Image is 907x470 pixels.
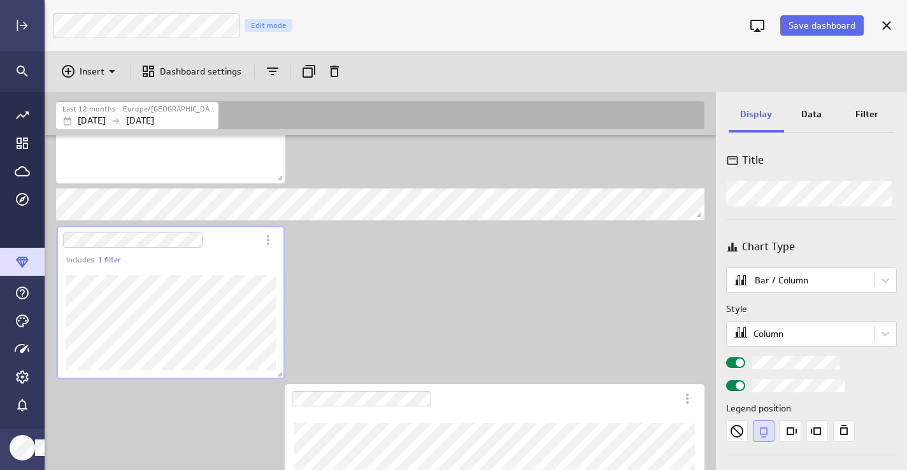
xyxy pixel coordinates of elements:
[56,102,218,129] div: Oct 01 2024 to Sep 30 2025 Europe/London (GMT+1:00)
[11,310,33,332] div: Themes
[123,104,215,115] label: Europe/[GEOGRAPHIC_DATA]
[56,225,285,380] div: Dashboard Widget
[780,15,864,36] button: Save dashboard
[11,15,33,36] div: Expand
[742,152,764,168] p: Title
[245,19,292,32] div: When you make changes in Edit mode, you are setting the default display that everyone will see wh...
[78,114,106,127] p: [DATE]
[11,282,33,304] div: Help & PowerMetrics Assistant
[716,92,907,470] div: Widget Properties
[15,341,30,357] svg: Usage
[62,104,115,115] label: Last 12 months
[833,420,855,442] div: Top
[57,60,124,83] div: Insert
[753,420,775,442] div: Bottom
[15,313,30,329] svg: Themes
[780,420,801,442] div: Right
[740,108,772,121] p: Display
[56,101,704,129] div: Filters
[789,20,855,31] span: Save dashboard
[126,114,154,127] p: [DATE]
[806,420,828,442] div: Left
[801,108,822,121] p: Data
[98,255,121,266] a: 1 filter
[45,135,716,470] div: Dashboard content with 21 widgets
[261,60,284,83] div: Add and remove filters
[11,394,33,416] div: Notifications
[839,98,894,132] div: Filter
[80,65,104,78] p: Insert
[160,65,241,78] p: Dashboard settings
[729,98,784,132] div: Display
[66,255,96,266] p: Includes:
[257,229,279,251] div: More actions
[323,60,346,83] div: Remove
[11,366,33,388] div: Account and settings
[876,15,897,36] div: Cancel
[726,402,897,415] label: Legend position
[746,15,768,36] div: Enter fullscreen mode
[855,108,878,121] p: Filter
[784,98,839,132] div: Data
[137,60,248,83] div: Go to dashboard settings
[726,303,897,316] label: Style
[15,369,30,385] svg: Account and settings
[297,60,320,83] div: Duplicate
[726,420,748,442] div: None
[742,239,795,255] p: Chart Type
[56,189,704,220] div: Text Widget
[56,102,218,129] div: Last 12 monthsEurope/[GEOGRAPHIC_DATA][DATE][DATE]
